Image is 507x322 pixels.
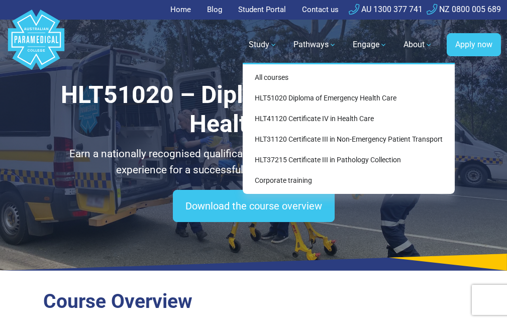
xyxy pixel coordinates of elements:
a: Australian Paramedical College [6,20,66,70]
a: HLT37215 Certificate III in Pathology Collection [247,151,451,169]
h2: Course Overview [43,290,464,313]
a: HLT31120 Certificate III in Non-Emergency Patient Transport [247,130,451,149]
a: Engage [347,31,393,59]
div: Study [243,63,455,194]
a: NZ 0800 005 689 [427,5,501,14]
h1: HLT51020 – Diploma of Emergency Health Care [43,80,464,138]
p: Earn a nationally recognised qualification, gaining essential skills and hands-on experience for ... [43,146,464,178]
a: Download the course overview [173,190,335,222]
a: Pathways [287,31,343,59]
a: AU 1300 377 741 [349,5,423,14]
a: HLT41120 Certificate IV in Health Care [247,110,451,128]
a: Corporate training [247,171,451,190]
a: About [397,31,439,59]
a: Apply now [447,33,501,56]
a: HLT51020 Diploma of Emergency Health Care [247,89,451,108]
a: All courses [247,68,451,87]
a: Study [243,31,283,59]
